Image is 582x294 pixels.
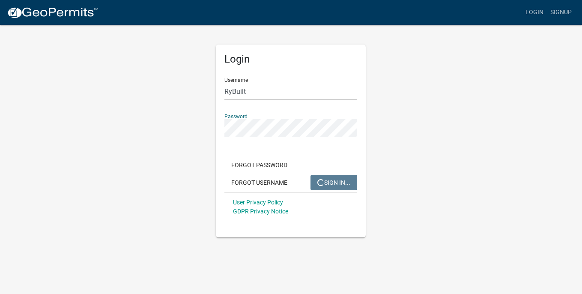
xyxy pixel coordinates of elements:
[224,53,357,66] h5: Login
[233,199,283,206] a: User Privacy Policy
[522,4,547,21] a: Login
[224,157,294,173] button: Forgot Password
[233,208,288,215] a: GDPR Privacy Notice
[317,179,350,186] span: SIGN IN...
[310,175,357,190] button: SIGN IN...
[224,175,294,190] button: Forgot Username
[547,4,575,21] a: Signup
